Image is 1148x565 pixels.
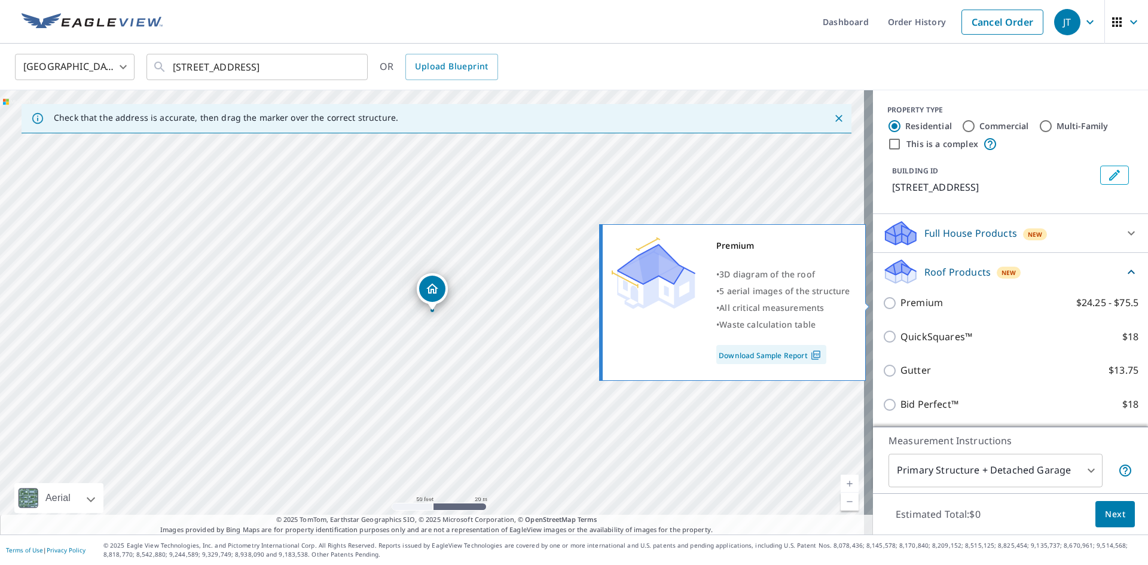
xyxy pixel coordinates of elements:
a: Cancel Order [961,10,1043,35]
div: Aerial [14,483,103,513]
p: Gutter [900,363,931,378]
p: QuickSquares™ [900,329,972,344]
a: Upload Blueprint [405,54,497,80]
p: $18 [1122,329,1138,344]
div: Aerial [42,483,74,513]
div: • [716,266,850,283]
a: OpenStreetMap [525,515,575,524]
a: Terms of Use [6,546,43,554]
div: OR [380,54,498,80]
a: Terms [578,515,597,524]
span: New [1002,268,1016,277]
img: Premium [612,237,695,309]
p: Premium [900,295,943,310]
label: This is a complex [906,138,978,150]
div: • [716,300,850,316]
button: Edit building 1 [1100,166,1129,185]
span: New [1028,230,1043,239]
div: JT [1054,9,1080,35]
p: Check that the address is accurate, then drag the marker over the correct structure. [54,112,398,123]
p: | [6,546,86,554]
p: $13.75 [1109,363,1138,378]
div: [GEOGRAPHIC_DATA] [15,50,135,84]
span: Next [1105,507,1125,522]
span: Your report will include the primary structure and a detached garage if one exists. [1118,463,1132,478]
div: Roof ProductsNew [883,258,1138,286]
p: [STREET_ADDRESS] [892,180,1095,194]
div: • [716,283,850,300]
div: PROPERTY TYPE [887,105,1134,115]
label: Multi-Family [1057,120,1109,132]
a: Privacy Policy [47,546,86,554]
label: Residential [905,120,952,132]
p: BUILDING ID [892,166,938,176]
span: 3D diagram of the roof [719,268,815,280]
p: $24.25 - $75.5 [1076,295,1138,310]
label: Commercial [979,120,1029,132]
span: 5 aerial images of the structure [719,285,850,297]
p: Bid Perfect™ [900,397,958,412]
div: Dropped pin, building 1, Residential property, 16 Shagbark Rd Darien, CT 06820 [417,273,448,310]
span: Upload Blueprint [415,59,488,74]
p: $18 [1122,397,1138,412]
div: • [716,316,850,333]
span: All critical measurements [719,302,824,313]
p: Measurement Instructions [889,433,1132,448]
span: © 2025 TomTom, Earthstar Geographics SIO, © 2025 Microsoft Corporation, © [276,515,597,525]
div: Primary Structure + Detached Garage [889,454,1103,487]
button: Close [831,111,847,126]
button: Next [1095,501,1135,528]
p: Full House Products [924,226,1017,240]
p: Estimated Total: $0 [886,501,990,527]
div: Premium [716,237,850,254]
img: Pdf Icon [808,350,824,361]
input: Search by address or latitude-longitude [173,50,343,84]
a: Current Level 19, Zoom In [841,475,859,493]
a: Download Sample Report [716,345,826,364]
span: Waste calculation table [719,319,816,330]
img: EV Logo [22,13,163,31]
a: Current Level 19, Zoom Out [841,493,859,511]
p: Roof Products [924,265,991,279]
p: © 2025 Eagle View Technologies, Inc. and Pictometry International Corp. All Rights Reserved. Repo... [103,541,1142,559]
div: Full House ProductsNew [883,219,1138,248]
